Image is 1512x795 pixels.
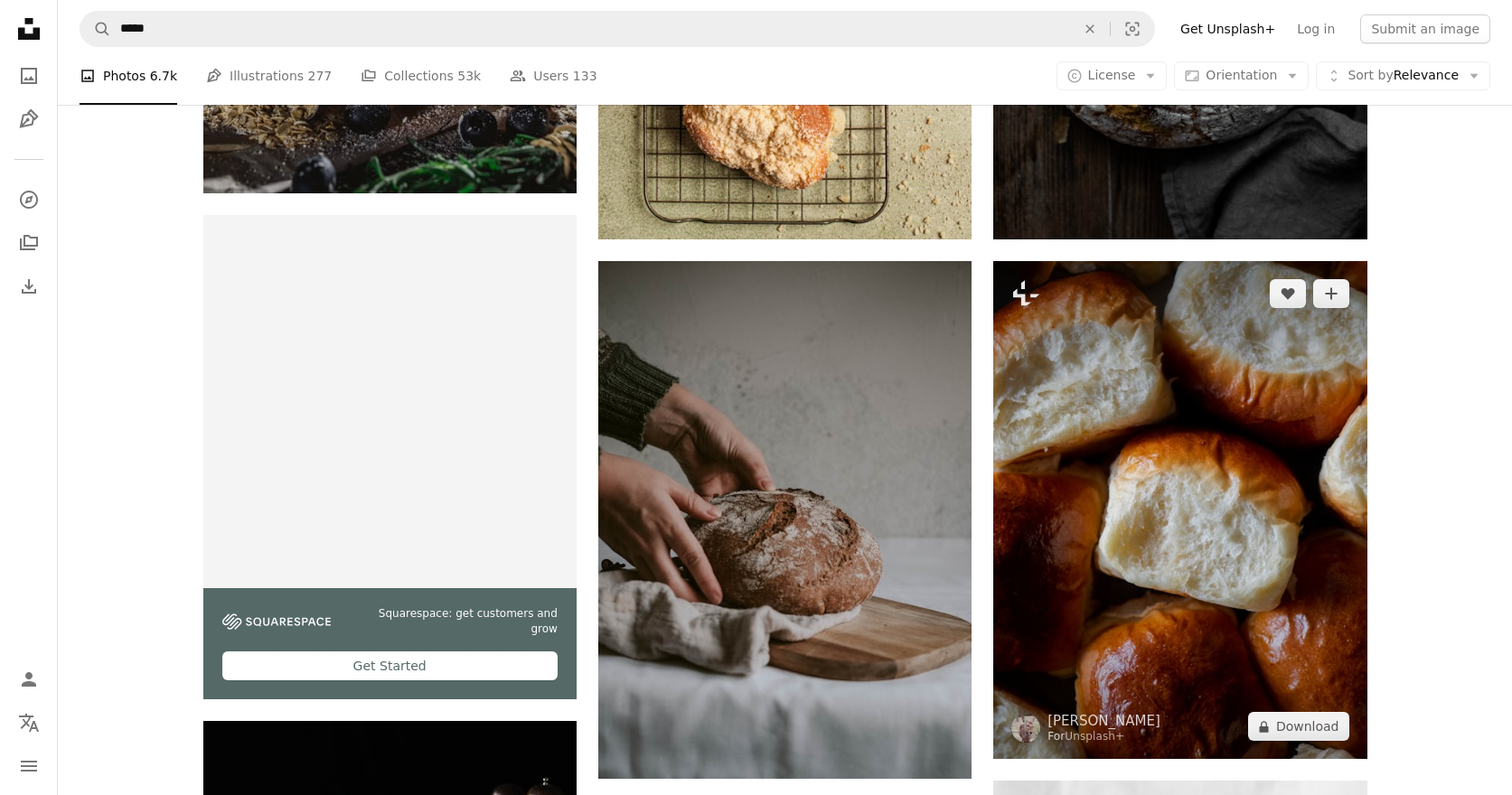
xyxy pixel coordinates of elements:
button: Menu [11,748,47,784]
button: Download [1248,712,1349,741]
span: Sort by [1348,68,1393,82]
div: Get Started [222,651,558,680]
a: Squarespace: get customers and growGet Started [203,215,577,699]
a: Home — Unsplash [11,11,47,51]
img: person holding brown bread on brown wooden chopping board [598,261,972,779]
a: Unsplash+ [1065,730,1124,743]
button: Submit an image [1360,14,1490,43]
a: Photos [11,58,47,94]
a: [PERSON_NAME] [1047,712,1160,730]
span: 277 [308,66,333,86]
button: Sort byRelevance [1316,61,1490,90]
a: Illustrations 277 [206,47,332,105]
a: Get Unsplash+ [1169,14,1286,43]
span: Relevance [1348,67,1459,85]
button: Like [1270,279,1306,308]
span: Squarespace: get customers and grow [352,606,558,637]
form: Find visuals sitewide [80,11,1155,47]
span: 133 [573,66,597,86]
div: For [1047,730,1160,744]
button: Clear [1070,12,1110,46]
img: file-1747939142011-51e5cc87e3c9 [222,613,331,630]
a: Log in [1286,14,1346,43]
a: Collections [11,225,47,261]
span: Orientation [1206,68,1277,82]
button: Visual search [1111,12,1154,46]
a: a pile of bread rolls sitting on top of a table [993,501,1366,518]
a: person holding brown bread on brown wooden chopping board [598,511,972,528]
img: a pile of bread rolls sitting on top of a table [993,261,1366,759]
button: Language [11,705,47,741]
a: Download History [11,268,47,304]
a: Illustrations [11,101,47,137]
button: Add to Collection [1313,279,1349,308]
button: Search Unsplash [80,12,111,46]
button: Orientation [1174,61,1309,90]
a: Collections 53k [361,47,481,105]
img: Go to Vicky Ng's profile [1011,714,1040,743]
a: Log in / Sign up [11,661,47,697]
a: Users 133 [510,47,596,105]
span: 53k [457,66,481,86]
span: License [1088,68,1136,82]
a: Explore [11,182,47,218]
button: License [1057,61,1168,90]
